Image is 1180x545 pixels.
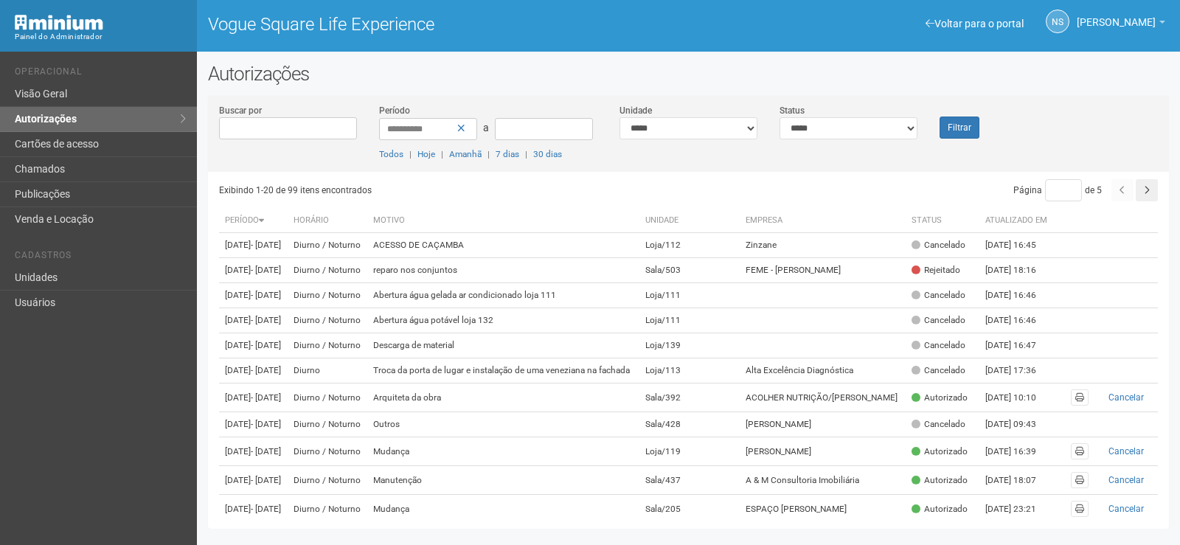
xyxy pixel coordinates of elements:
span: Nicolle Silva [1077,2,1156,28]
td: Descarga de material [367,333,639,358]
h1: Vogue Square Life Experience [208,15,678,34]
td: [DATE] 10:10 [979,383,1061,412]
div: Autorizado [912,503,968,516]
td: Diurno / Noturno [288,383,367,412]
td: [DATE] 18:16 [979,258,1061,283]
td: Sala/503 [639,258,740,283]
td: Loja/113 [639,358,740,383]
td: Abertura água gelada ar condicionado loja 111 [367,283,639,308]
td: [PERSON_NAME] [740,412,906,437]
td: [DATE] 16:46 [979,308,1061,333]
span: - [DATE] [251,504,281,514]
td: [DATE] [219,308,288,333]
td: Alta Excelência Diagnóstica [740,358,906,383]
td: [DATE] [219,333,288,358]
span: - [DATE] [251,446,281,457]
td: Troca da porta de lugar e instalação de uma veneziana na fachada [367,358,639,383]
td: [DATE] 09:43 [979,412,1061,437]
a: Voltar para o portal [926,18,1024,29]
div: Autorizado [912,474,968,487]
td: [DATE] [219,358,288,383]
td: Loja/139 [639,333,740,358]
td: Diurno / Noturno [288,437,367,466]
td: Diurno / Noturno [288,308,367,333]
td: [DATE] 18:07 [979,466,1061,495]
button: Cancelar [1100,443,1152,459]
td: [DATE] 16:39 [979,437,1061,466]
td: Diurno / Noturno [288,412,367,437]
div: Autorizado [912,392,968,404]
label: Unidade [619,104,652,117]
td: [DATE] [219,233,288,258]
label: Buscar por [219,104,262,117]
th: Atualizado em [979,209,1061,233]
span: - [DATE] [251,315,281,325]
div: Cancelado [912,364,965,377]
td: [DATE] 17:36 [979,358,1061,383]
td: [DATE] [219,258,288,283]
th: Motivo [367,209,639,233]
td: A & M Consultoria Imobiliária [740,466,906,495]
span: | [409,149,412,159]
a: Amanhã [449,149,482,159]
label: Período [379,104,410,117]
td: Loja/119 [639,437,740,466]
div: Rejeitado [912,264,960,277]
td: Arquiteta da obra [367,383,639,412]
a: Todos [379,149,403,159]
td: Diurno / Noturno [288,466,367,495]
span: | [487,149,490,159]
a: 7 dias [496,149,519,159]
td: Sala/392 [639,383,740,412]
td: Loja/111 [639,283,740,308]
td: Mudança [367,495,639,524]
div: Painel do Administrador [15,30,186,44]
td: [DATE] [219,437,288,466]
span: - [DATE] [251,240,281,250]
a: Hoje [417,149,435,159]
td: Mudança [367,437,639,466]
span: | [525,149,527,159]
th: Status [906,209,979,233]
td: [DATE] [219,283,288,308]
td: [DATE] 16:47 [979,333,1061,358]
span: - [DATE] [251,265,281,275]
th: Horário [288,209,367,233]
span: - [DATE] [251,290,281,300]
label: Status [780,104,805,117]
td: ESPAÇO [PERSON_NAME] [740,495,906,524]
span: - [DATE] [251,365,281,375]
div: Autorizado [912,445,968,458]
td: Diurno / Noturno [288,283,367,308]
td: Diurno / Noturno [288,333,367,358]
span: - [DATE] [251,475,281,485]
h2: Autorizações [208,63,1169,85]
div: Cancelado [912,418,965,431]
th: Empresa [740,209,906,233]
td: Zinzane [740,233,906,258]
td: [DATE] 16:45 [979,233,1061,258]
div: Cancelado [912,339,965,352]
td: [DATE] 16:46 [979,283,1061,308]
a: NS [1046,10,1069,33]
td: reparo nos conjuntos [367,258,639,283]
td: [DATE] [219,495,288,524]
a: 30 dias [533,149,562,159]
th: Período [219,209,288,233]
td: Diurno / Noturno [288,258,367,283]
td: Outros [367,412,639,437]
div: Cancelado [912,239,965,251]
td: [PERSON_NAME] [740,437,906,466]
td: Manutenção [367,466,639,495]
a: [PERSON_NAME] [1077,18,1165,30]
button: Filtrar [940,117,979,139]
button: Cancelar [1100,501,1152,517]
span: - [DATE] [251,392,281,403]
td: ACOLHER NUTRIÇÃO/[PERSON_NAME] [740,383,906,412]
td: Abertura água potável loja 132 [367,308,639,333]
td: [DATE] [219,412,288,437]
img: Minium [15,15,103,30]
div: Cancelado [912,289,965,302]
td: Sala/437 [639,466,740,495]
li: Cadastros [15,250,186,265]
